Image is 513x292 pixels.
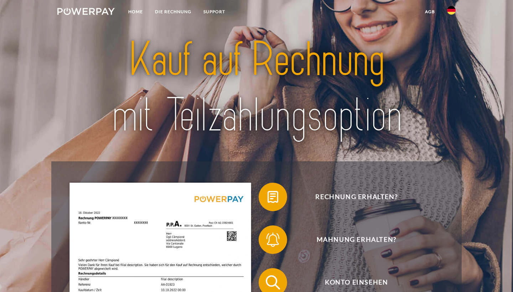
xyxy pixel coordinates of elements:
a: DIE RECHNUNG [149,5,197,18]
button: Rechnung erhalten? [259,183,444,211]
img: qb_bill.svg [264,188,282,206]
a: agb [419,5,441,18]
button: Mahnung erhalten? [259,225,444,254]
a: SUPPORT [197,5,231,18]
img: qb_bell.svg [264,231,282,249]
img: title-powerpay_de.svg [77,29,436,146]
img: de [447,6,456,15]
span: Mahnung erhalten? [269,225,444,254]
a: Home [122,5,149,18]
img: logo-powerpay-white.svg [57,8,115,15]
span: Rechnung erhalten? [269,183,444,211]
img: qb_search.svg [264,273,282,291]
